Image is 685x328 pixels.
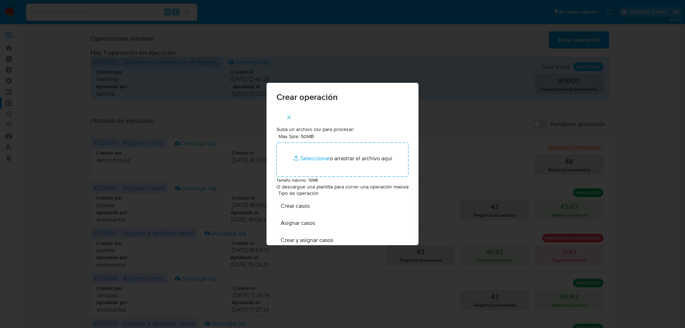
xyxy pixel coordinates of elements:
[281,237,333,244] span: Crear y asignar casos
[276,93,409,101] span: Crear operación
[278,191,410,196] span: Tipo de operación
[276,183,409,191] p: O descargue una plantilla para correr una operación masiva
[281,219,315,227] span: Asignar casos
[281,202,310,210] span: Crear casos
[276,126,409,133] p: Suba un archivo csv para procesar:
[279,133,314,140] label: Max Size: 50MB
[276,177,318,183] small: Tamaño máximo: 15MB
